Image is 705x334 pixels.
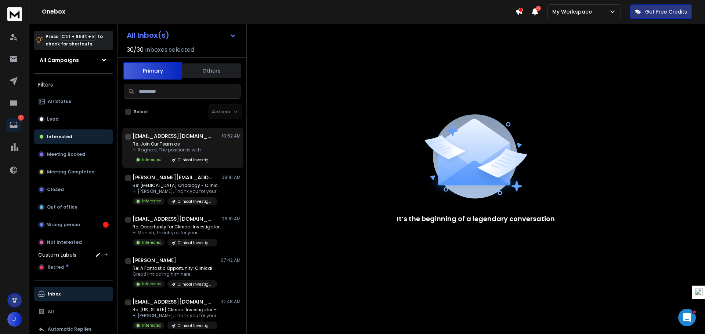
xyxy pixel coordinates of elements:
[178,282,213,287] p: Clinical Investigator - [MEDICAL_DATA] Oncology (MA-1117)
[133,313,217,319] p: Hi [PERSON_NAME], Thank you for your
[47,239,82,245] p: Not Interested
[34,112,113,126] button: Lead
[142,157,162,162] p: Interested
[34,94,113,109] button: All Status
[127,32,169,39] h1: All Inbox(s)
[178,157,213,163] p: Clinical Investigator - [MEDICAL_DATA] Oncology (MA-1117)
[552,8,595,15] p: My Workspace
[678,309,696,326] iframe: Intercom live chat
[221,216,241,222] p: 08:10 AM
[145,45,194,54] h3: Inboxes selected
[34,80,113,90] h3: Filters
[34,235,113,250] button: Not Interested
[34,53,113,67] button: All Campaigns
[536,6,541,11] span: 50
[182,63,241,79] button: Others
[645,8,687,15] p: Get Free Credits
[133,230,220,236] p: Hi Manish, Thank you for your
[34,200,113,214] button: Out of office
[48,99,71,104] p: All Status
[142,198,162,204] p: Interested
[133,188,221,194] p: Hi [PERSON_NAME], Thank you for your
[47,222,80,228] p: Wrong person
[142,323,162,328] p: Interested
[133,215,213,223] h1: [EMAIL_ADDRESS][DOMAIN_NAME]
[48,291,61,297] p: Inbox
[7,312,22,327] button: J
[48,264,64,270] span: Retired
[42,7,515,16] h1: Onebox
[142,281,162,287] p: Interested
[220,299,241,305] p: 02:48 AM
[133,265,217,271] p: Re: A Fantastic Opportunity: Clinical
[34,287,113,301] button: Inbox
[60,32,96,41] span: Ctrl + Shift + k
[47,134,72,140] p: Interested
[133,224,220,230] p: Re: Opportunity for Clinical Investigator
[48,309,54,315] p: All
[47,116,59,122] p: Lead
[6,118,21,132] a: 1
[34,129,113,144] button: Interested
[123,62,182,80] button: Primary
[142,240,162,245] p: Interested
[133,174,213,181] h1: [PERSON_NAME][EMAIL_ADDRESS][DOMAIN_NAME]
[121,28,242,43] button: All Inbox(s)
[127,45,144,54] span: 30 / 30
[133,183,221,188] p: Re: [MEDICAL_DATA] Oncology - Clinical
[47,204,77,210] p: Out of office
[133,257,176,264] h1: [PERSON_NAME]
[47,169,95,175] p: Meeting Completed
[133,307,217,313] p: Re: [US_STATE] Clinical Investigator –
[46,33,103,48] p: Press to check for shortcuts.
[40,56,79,64] h1: All Campaigns
[34,260,113,275] button: Retired
[34,165,113,179] button: Meeting Completed
[397,214,555,224] p: It’s the beginning of a legendary conversation
[47,151,85,157] p: Meeting Booked
[7,7,22,21] img: logo
[34,217,113,232] button: Wrong person1
[48,326,91,332] p: Automatic Replies
[47,187,64,192] p: Closed
[133,271,217,277] p: Great! I’m cc’ing him here
[178,199,213,204] p: Clinical Investigator - [MEDICAL_DATA] Oncology (MA-1117)
[133,298,213,305] h1: [EMAIL_ADDRESS][DOMAIN_NAME]
[34,182,113,197] button: Closed
[134,109,148,115] label: Select
[630,4,692,19] button: Get Free Credits
[133,132,213,140] h1: [EMAIL_ADDRESS][DOMAIN_NAME] +1
[38,251,76,258] h3: Custom Labels
[34,147,113,162] button: Meeting Booked
[178,240,213,246] p: Clinical Investigator - [MEDICAL_DATA] Oncology (MA-1117)
[133,141,217,147] p: Re: Join Our Team as
[222,133,241,139] p: 10:52 AM
[221,257,241,263] p: 07:42 AM
[178,323,213,329] p: Clinical Investigator - [MEDICAL_DATA] Oncology (MA-1117)
[34,304,113,319] button: All
[221,175,241,180] p: 08:16 AM
[133,147,217,153] p: Hi Raghad, The position is with
[103,222,109,228] div: 1
[18,115,24,121] p: 1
